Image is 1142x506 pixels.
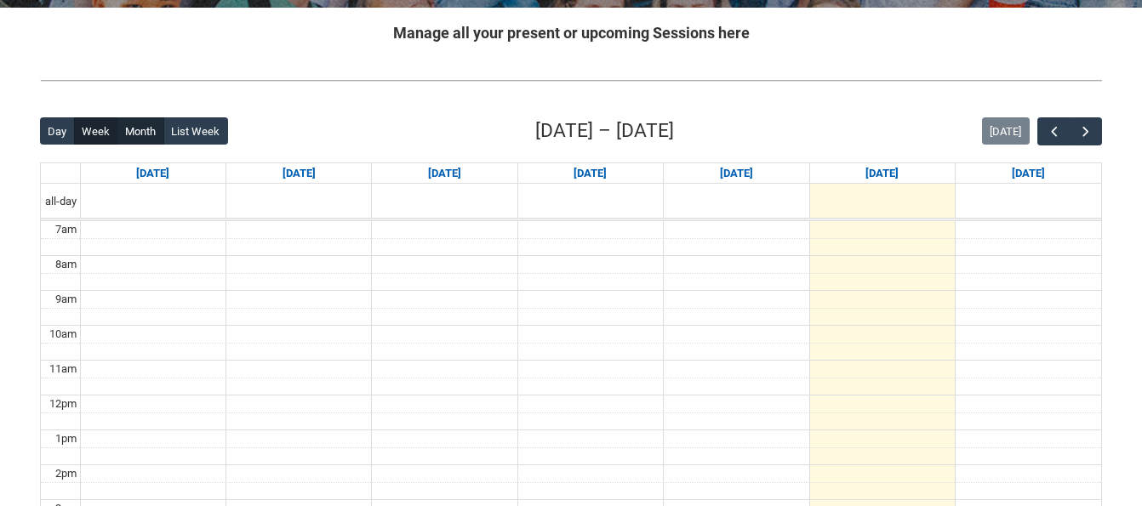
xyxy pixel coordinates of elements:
button: [DATE] [982,117,1030,145]
a: Go to September 10, 2025 [570,163,610,184]
a: Go to September 7, 2025 [133,163,173,184]
button: Week [74,117,118,145]
button: List Week [163,117,228,145]
button: Day [40,117,75,145]
button: Next Week [1070,117,1102,145]
a: Go to September 13, 2025 [1008,163,1048,184]
a: Go to September 11, 2025 [717,163,757,184]
a: Go to September 8, 2025 [279,163,319,184]
button: Month [117,117,164,145]
div: 12pm [46,395,80,412]
img: REDU_GREY_LINE [40,71,1102,89]
span: all-day [42,193,80,210]
a: Go to September 9, 2025 [425,163,465,184]
div: 2pm [52,465,80,482]
div: 11am [46,361,80,378]
a: Go to September 12, 2025 [862,163,902,184]
div: 1pm [52,430,80,447]
h2: [DATE] – [DATE] [535,117,674,145]
div: 8am [52,256,80,273]
div: 9am [52,291,80,308]
h2: Manage all your present or upcoming Sessions here [40,21,1102,44]
button: Previous Week [1037,117,1070,145]
div: 7am [52,221,80,238]
div: 10am [46,326,80,343]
